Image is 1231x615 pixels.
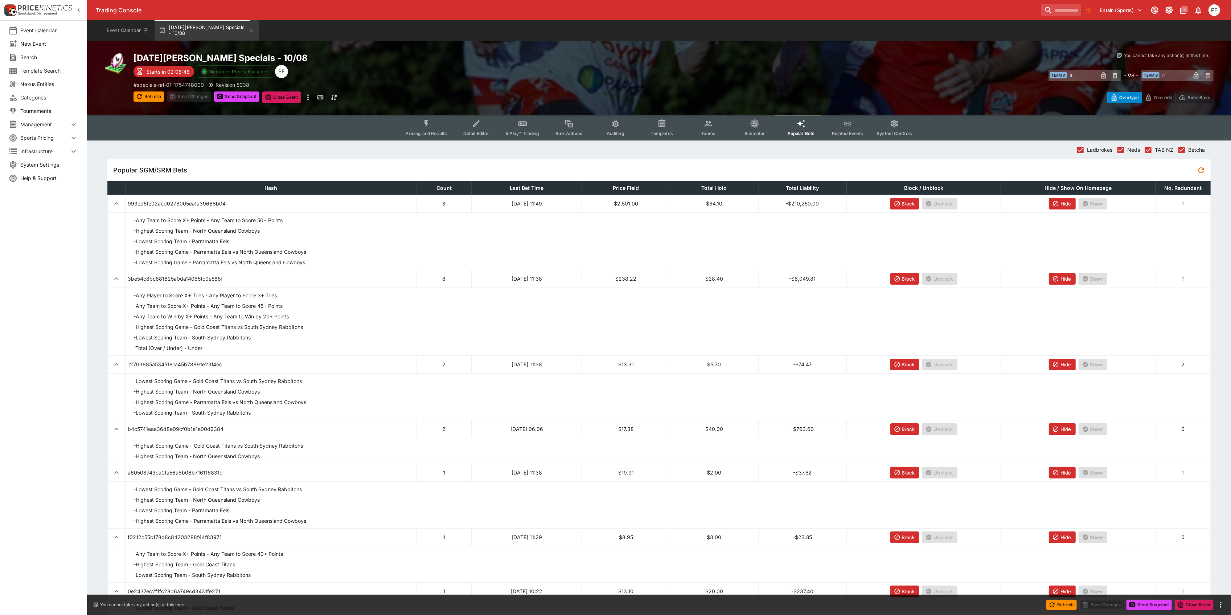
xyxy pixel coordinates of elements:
p: Revision 5038 [216,81,249,89]
button: expand row [110,423,123,436]
button: Peter Fairgrieve [1206,2,1222,18]
img: PriceKinetics Logo [2,3,17,17]
span: Template Search [20,67,78,74]
input: search [1041,4,1081,16]
button: Simulator Prices Available [197,65,272,78]
button: more [304,91,312,103]
button: Hide [1049,198,1076,209]
th: No. Redundant [1156,181,1211,195]
p: 0 [1158,533,1208,541]
td: $20.00 [670,582,758,600]
button: Documentation [1177,4,1190,17]
p: Override [1154,94,1172,101]
td: -$37.82 [758,464,846,481]
td: [DATE] 11:38 [472,270,582,288]
span: TAB NZ [1155,146,1173,154]
button: expand row [110,272,123,285]
span: Templates [651,131,673,136]
p: - Any Team to Win by X+ Points - Any Team to Win by 20+ Points [134,313,289,320]
span: Categories [20,94,78,101]
button: Close Event [262,91,301,103]
td: [DATE] 11:49 [472,195,582,212]
td: 8 [417,270,472,288]
button: Hide [1049,586,1076,597]
td: 3be54c8bc681625a0da14085fc0e568f [126,270,417,288]
img: PriceKinetics [18,5,72,11]
th: Block / Unblock [846,181,1001,195]
td: 12703885a5345181a45b78891e23f4ec [126,355,417,373]
p: - Highest Scoring Team - North Queensland Cowboys [134,496,260,504]
td: -$237.40 [758,582,846,600]
button: Refresh [134,91,164,102]
button: Overtype [1107,92,1142,103]
div: Event type filters [400,115,918,140]
button: Select Tenant [1096,4,1147,16]
button: expand row [110,531,123,544]
img: Sportsbook Management [18,12,57,15]
span: System Settings [20,161,78,168]
button: No Bookmarks [1083,4,1094,16]
span: Auditing [607,131,624,136]
p: Overtype [1119,94,1139,101]
th: Price Field [582,181,670,195]
td: $40.00 [670,420,758,438]
td: -$74.47 [758,355,846,373]
span: New Event [20,40,78,48]
span: Infrastructure [20,147,69,155]
p: - Highest Scoring Game - Gold Coast Titans vs South Sydney Rabbitohs [134,442,303,449]
span: Simulator [744,131,765,136]
div: Start From [1107,92,1214,103]
span: Team A [1050,72,1067,78]
span: Sports Pricing [20,134,69,142]
td: 2 [417,355,472,373]
p: - Highest Scoring Game - Parramatta Eels vs North Queensland Cowboys [134,248,306,256]
td: 993ed5fe02acd0278005ea1a39668b04 [126,195,417,212]
button: Block [890,467,919,478]
th: Count [417,181,472,195]
p: - Lowest Scoring Team - Parramatta Eels [134,237,229,245]
td: $238.22 [582,270,670,288]
p: Copy To Clipboard [134,81,204,89]
button: Block [890,531,919,543]
span: Popular SGM/SRM Bets [113,166,1195,174]
td: $19.91 [582,464,670,481]
td: -$6,049.81 [758,270,846,288]
button: Hide [1049,273,1076,285]
img: rugby_league.png [104,52,128,76]
span: System Controls [877,131,912,136]
p: 1 [1158,469,1208,476]
th: Total Hold [670,181,758,195]
button: Send Snapshot [214,91,259,102]
button: Send Snapshot [1127,600,1172,610]
button: Toggle light/dark mode [1163,4,1176,17]
td: $2.00 [670,464,758,481]
p: - Highest Scoring Team - North Queensland Cowboys [134,452,260,460]
span: Nexus Entities [20,80,78,88]
p: - Lowest Scoring Team - South Sydney Rabbitohs [134,409,251,416]
span: Bulk Actions [555,131,582,136]
div: Peter Fairgrieve [1209,4,1220,16]
p: - Highest Scoring Game - Parramatta Eels vs North Queensland Cowboys [134,517,306,525]
p: - Lowest Scoring Team - South Sydney Rabbitohs [134,571,251,579]
p: You cannot take any action(s) at this time. [100,602,185,608]
button: Hide [1049,359,1076,370]
span: Help & Support [20,174,78,182]
td: [DATE] 11:38 [472,355,582,373]
span: Detail Editor [463,131,489,136]
p: 1 [1158,275,1208,282]
button: Block [890,198,919,209]
td: -$763.60 [758,420,846,438]
button: expand row [110,197,123,210]
td: $28.40 [670,270,758,288]
td: $84.10 [670,195,758,212]
button: Hide [1049,467,1076,478]
button: Hide [1049,531,1076,543]
td: $8.95 [582,528,670,546]
div: Trading Console [96,7,1038,14]
span: Team B [1142,72,1160,78]
td: a60508743ca0fa56a8b06b716116831d [126,464,417,481]
th: Last Bet Time [472,181,582,195]
td: b4c5741eaa36d8e09cf0b1e1e00d2384 [126,420,417,438]
td: -$23.85 [758,528,846,546]
td: $5.70 [670,355,758,373]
